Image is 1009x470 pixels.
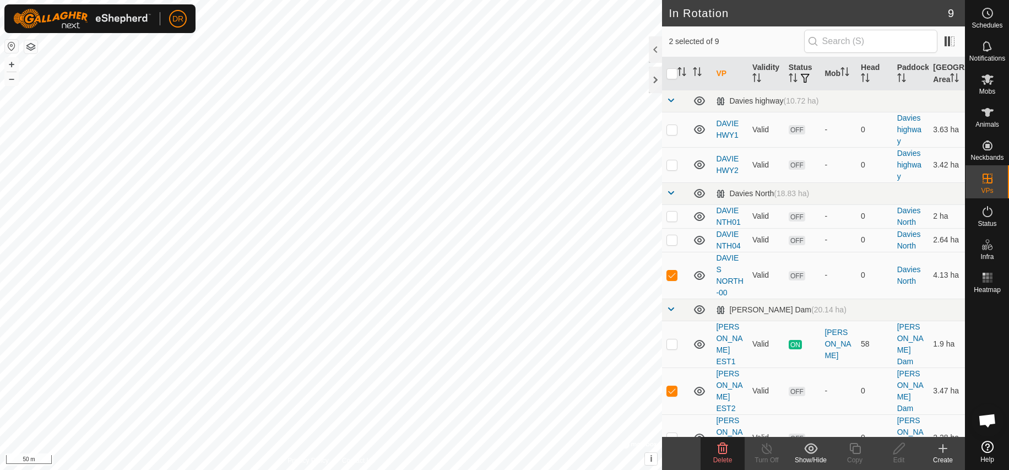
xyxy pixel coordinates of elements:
[897,416,924,460] a: [PERSON_NAME] Dam
[856,414,893,461] td: 0
[716,154,739,175] a: DAVIE HWY2
[789,212,805,222] span: OFF
[897,114,921,145] a: Davies highway
[748,228,784,252] td: Valid
[929,414,965,461] td: 2.28 ha
[820,57,856,90] th: Mob
[948,5,954,21] span: 9
[13,9,151,29] img: Gallagher Logo
[789,455,833,465] div: Show/Hide
[342,456,375,466] a: Contact Us
[789,125,805,134] span: OFF
[824,210,852,222] div: -
[748,204,784,228] td: Valid
[971,404,1004,437] div: Open chat
[645,453,657,465] button: i
[980,253,994,260] span: Infra
[975,121,999,128] span: Animals
[789,340,802,349] span: ON
[856,204,893,228] td: 0
[856,368,893,414] td: 0
[856,147,893,182] td: 0
[974,287,1001,293] span: Heatmap
[669,7,947,20] h2: In Rotation
[774,189,809,198] span: (18.83 ha)
[811,305,847,314] span: (20.14 ha)
[897,206,921,226] a: Davies North
[783,96,818,105] span: (10.72 ha)
[897,230,921,250] a: Davies North
[24,40,37,53] button: Map Layers
[716,322,742,366] a: [PERSON_NAME] EST1
[745,455,789,465] div: Turn Off
[712,57,748,90] th: VP
[929,112,965,147] td: 3.63 ha
[897,149,921,181] a: Davies highway
[716,416,742,460] a: [PERSON_NAME] EST3
[748,252,784,299] td: Valid
[929,57,965,90] th: [GEOGRAPHIC_DATA] Area
[650,454,652,463] span: i
[5,40,18,53] button: Reset Map
[716,119,739,139] a: DAVIE HWY1
[856,321,893,368] td: 58
[897,265,921,285] a: Davies North
[824,327,852,361] div: [PERSON_NAME]
[789,160,805,170] span: OFF
[748,414,784,461] td: Valid
[669,36,804,47] span: 2 selected of 9
[716,253,744,297] a: DAVIES NORTH-00
[856,57,893,90] th: Head
[929,252,965,299] td: 4.13 ha
[979,88,995,95] span: Mobs
[804,30,937,53] input: Search (S)
[716,206,740,226] a: DAVIE NTH01
[897,322,924,366] a: [PERSON_NAME] Dam
[789,387,805,396] span: OFF
[716,369,742,413] a: [PERSON_NAME] EST2
[748,57,784,90] th: Validity
[5,58,18,71] button: +
[929,368,965,414] td: 3.47 ha
[824,159,852,171] div: -
[824,432,852,444] div: -
[824,234,852,246] div: -
[172,13,183,25] span: DR
[748,147,784,182] td: Valid
[833,455,877,465] div: Copy
[824,124,852,136] div: -
[978,220,996,227] span: Status
[713,456,733,464] span: Delete
[856,112,893,147] td: 0
[789,271,805,280] span: OFF
[748,112,784,147] td: Valid
[716,230,740,250] a: DAVIE NTH04
[789,434,805,443] span: OFF
[877,455,921,465] div: Edit
[824,385,852,397] div: -
[5,72,18,85] button: –
[929,147,965,182] td: 3.42 ha
[856,252,893,299] td: 0
[784,57,821,90] th: Status
[716,305,846,315] div: [PERSON_NAME] Dam
[287,456,329,466] a: Privacy Policy
[970,154,1003,161] span: Neckbands
[980,456,994,463] span: Help
[893,57,929,90] th: Paddock
[789,236,805,245] span: OFF
[856,228,893,252] td: 0
[981,187,993,194] span: VPs
[897,369,924,413] a: [PERSON_NAME] Dam
[748,368,784,414] td: Valid
[929,228,965,252] td: 2.64 ha
[965,436,1009,467] a: Help
[969,55,1005,62] span: Notifications
[921,455,965,465] div: Create
[716,189,809,198] div: Davies North
[929,321,965,368] td: 1.9 ha
[748,321,784,368] td: Valid
[824,269,852,281] div: -
[972,22,1002,29] span: Schedules
[716,96,818,106] div: Davies highway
